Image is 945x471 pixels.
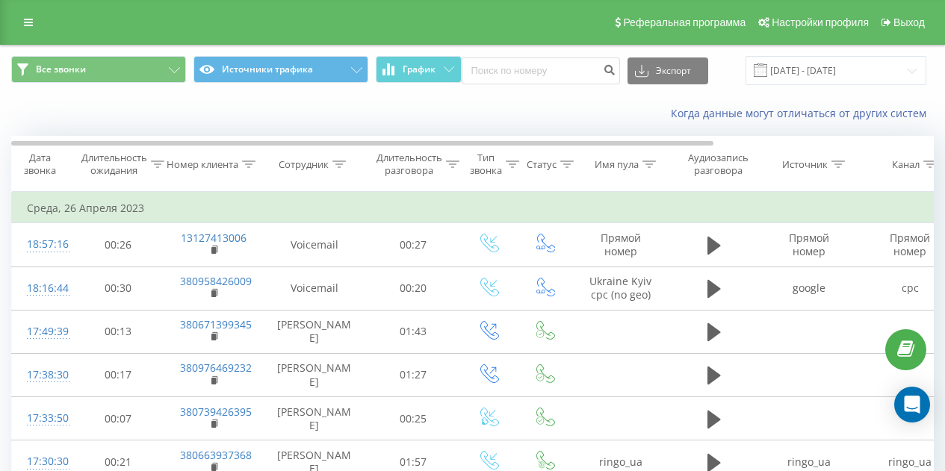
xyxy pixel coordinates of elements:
[262,397,367,440] td: [PERSON_NAME]
[628,57,708,84] button: Экспорт
[367,353,460,396] td: 01:27
[72,266,165,310] td: 00:30
[72,353,165,396] td: 00:17
[180,361,252,375] a: 380976469232
[759,266,860,310] td: google
[403,64,436,75] span: График
[671,106,934,120] a: Когда данные могут отличаться от других систем
[180,405,252,419] a: 380739426395
[181,231,247,245] a: 13127413006
[180,274,252,288] a: 380958426009
[193,56,368,83] button: Источники трафика
[279,158,329,171] div: Сотрудник
[782,158,828,171] div: Источник
[595,158,639,171] div: Имя пула
[572,266,669,310] td: Ukraine Kyiv cpc (no geo)
[167,158,238,171] div: Номер клиента
[572,223,669,266] td: Прямой номер
[180,317,252,331] a: 380671399345
[376,56,462,83] button: График
[27,361,57,390] div: 17:38:30
[27,274,57,303] div: 18:16:44
[180,448,252,462] a: 380663937368
[892,158,920,171] div: Канал
[262,310,367,353] td: [PERSON_NAME]
[894,387,930,422] div: Open Intercom Messenger
[682,152,755,177] div: Аудиозапись разговора
[262,223,367,266] td: Voicemail
[81,152,147,177] div: Длительность ожидания
[27,317,57,346] div: 17:49:39
[893,16,925,28] span: Выход
[27,404,57,433] div: 17:33:50
[759,223,860,266] td: Прямой номер
[12,152,67,177] div: Дата звонка
[462,57,620,84] input: Поиск по номеру
[72,310,165,353] td: 00:13
[470,152,502,177] div: Тип звонка
[262,353,367,396] td: [PERSON_NAME]
[72,223,165,266] td: 00:26
[367,310,460,353] td: 01:43
[36,63,86,75] span: Все звонки
[772,16,869,28] span: Настройки профиля
[72,397,165,440] td: 00:07
[367,397,460,440] td: 00:25
[367,266,460,310] td: 00:20
[262,266,367,310] td: Voicemail
[11,56,186,83] button: Все звонки
[367,223,460,266] td: 00:27
[527,158,557,171] div: Статус
[623,16,746,28] span: Реферальная программа
[377,152,442,177] div: Длительность разговора
[27,230,57,259] div: 18:57:16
